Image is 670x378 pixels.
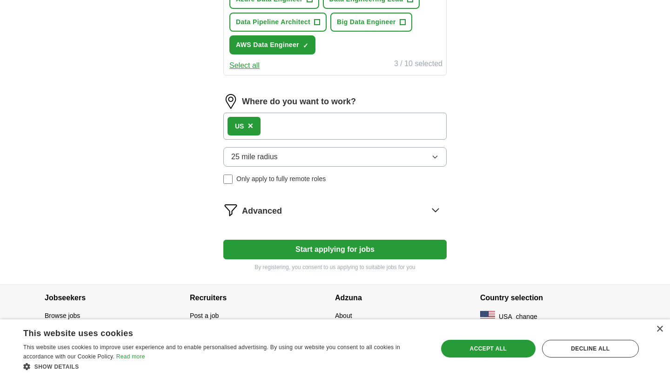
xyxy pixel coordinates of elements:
[248,119,253,133] button: ×
[441,340,536,358] div: Accept all
[242,205,282,217] span: Advanced
[23,325,402,339] div: This website uses cookies
[23,362,426,371] div: Show details
[116,353,145,360] a: Read more, opens a new window
[337,17,396,27] span: Big Data Engineer
[480,311,495,322] img: US flag
[303,42,308,49] span: ✓
[236,40,299,50] span: AWS Data Engineer
[223,240,447,259] button: Start applying for jobs
[223,175,233,184] input: Only apply to fully remote roles
[223,202,238,217] img: filter
[229,13,327,32] button: Data Pipeline Architect
[542,340,639,358] div: Decline all
[656,326,663,333] div: Close
[394,58,442,71] div: 3 / 10 selected
[223,94,238,109] img: location.png
[480,285,625,311] h4: Country selection
[236,174,326,184] span: Only apply to fully remote roles
[499,312,512,322] span: USA
[248,121,253,131] span: ×
[34,364,79,370] span: Show details
[45,312,80,319] a: Browse jobs
[330,13,412,32] button: Big Data Engineer
[231,151,278,162] span: 25 mile radius
[223,263,447,271] p: By registering, you consent to us applying to suitable jobs for you
[223,147,447,167] button: 25 mile radius
[235,121,244,131] div: US
[229,60,260,71] button: Select all
[23,344,400,360] span: This website uses cookies to improve user experience and to enable personalised advertising. By u...
[242,95,356,108] label: Where do you want to work?
[236,17,310,27] span: Data Pipeline Architect
[516,312,537,322] button: change
[335,312,352,319] a: About
[190,312,219,319] a: Post a job
[229,35,315,54] button: AWS Data Engineer✓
